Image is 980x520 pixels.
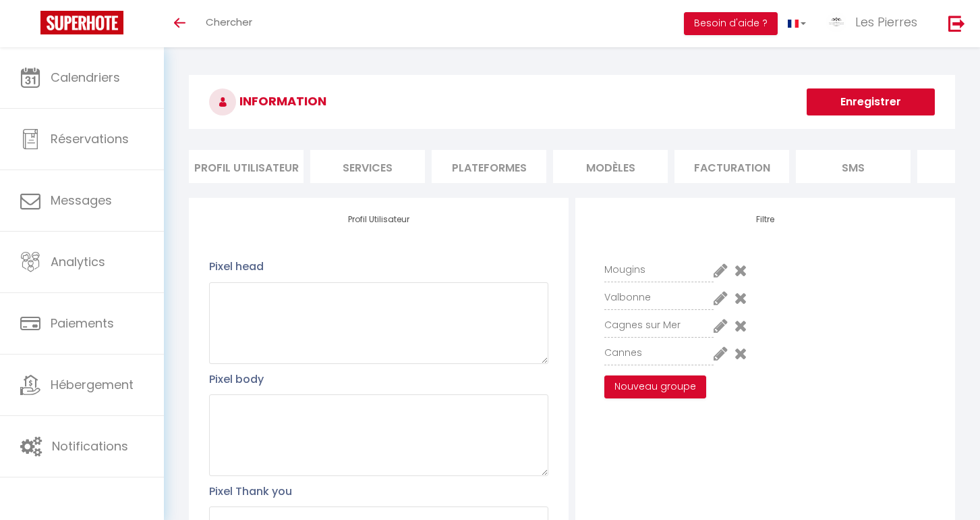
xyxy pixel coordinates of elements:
[684,12,778,35] button: Besoin d'aide ?
[209,371,548,388] p: Pixel body
[189,75,955,129] h3: INFORMATION
[40,11,123,34] img: Super Booking
[189,150,304,183] li: Profil Utilisateur
[209,258,548,275] p: Pixel head
[51,130,129,147] span: Réservations
[948,15,965,32] img: logout
[796,150,911,183] li: SMS
[596,215,935,224] h4: Filtre
[432,150,546,183] li: Plateformes
[209,215,548,224] h4: Profil Utilisateur
[209,483,548,500] p: Pixel Thank you
[52,438,128,454] span: Notifications
[51,253,105,270] span: Analytics
[51,315,114,332] span: Paiements
[807,88,935,115] button: Enregistrer
[310,150,425,183] li: Services
[51,376,134,393] span: Hébergement
[855,14,917,30] span: Les Pierres
[51,192,112,209] span: Messages
[206,15,252,29] span: Chercher
[51,69,120,86] span: Calendriers
[604,375,706,398] button: Nouveau groupe
[674,150,789,183] li: Facturation
[826,12,846,32] img: ...
[553,150,668,183] li: MODÈLES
